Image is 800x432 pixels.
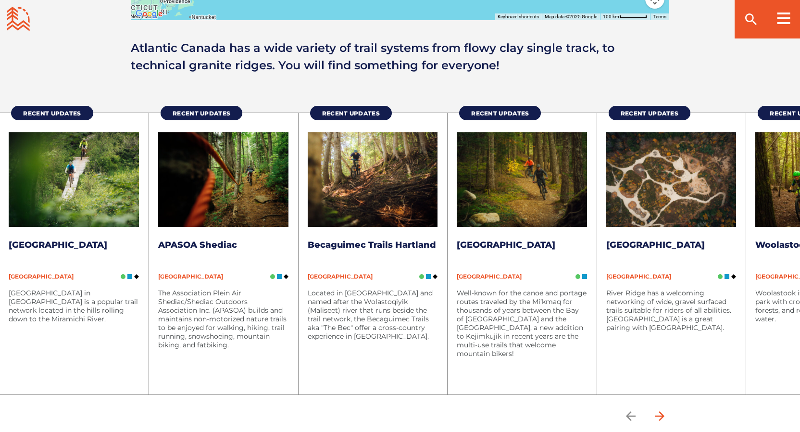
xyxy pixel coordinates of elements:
span: [GEOGRAPHIC_DATA] [158,273,223,280]
span: Recent Updates [23,110,81,117]
span: 100 km [603,14,619,19]
a: Recent Updates [609,106,690,120]
span: Map data ©2025 Google [545,14,597,19]
a: APASOA Shediac [158,240,237,250]
a: Recent Updates [11,106,93,120]
p: [GEOGRAPHIC_DATA] in [GEOGRAPHIC_DATA] is a popular trail network located in the hills rolling do... [9,289,139,323]
img: Blue Square [127,274,132,279]
img: MTB Atlantic Becaguimec Hartland Mountain Biking Trails [308,132,438,227]
img: Green Circle [718,274,723,279]
img: Green Circle [419,274,424,279]
ion-icon: arrow back [624,409,638,423]
img: Green Circle [270,274,275,279]
img: Blue Square [582,274,587,279]
span: [GEOGRAPHIC_DATA] [9,273,74,280]
img: Black Diamond [134,274,139,279]
img: MTB Atlantic APASOA Shediac Trail Network [158,132,288,227]
span: [GEOGRAPHIC_DATA] [606,273,671,280]
p: Well-known for the canoe and portage routes traveled by the Mi’kmaq for thousands of years betwee... [457,289,587,358]
img: River Ridge Common Mountain Bike Trails in New Germany, NS [606,132,737,227]
a: Recent Updates [459,106,541,120]
img: Blue Square [426,274,431,279]
p: Located in [GEOGRAPHIC_DATA] and named after the Wolastoqiyik (Maliseet) river that runs beside t... [308,289,438,341]
span: Recent Updates [173,110,230,117]
ion-icon: arrow forward [652,409,667,423]
a: [GEOGRAPHIC_DATA] [9,240,107,250]
img: Green Circle [121,274,125,279]
button: Map Scale: 100 km per 54 pixels [600,13,650,20]
a: Becaguimec Trails Hartland [308,240,436,250]
p: Atlantic Canada has a wide variety of trail systems from flowy clay single track, to technical gr... [131,39,669,74]
a: Recent Updates [161,106,242,120]
img: Green Circle [575,274,580,279]
img: Blue Square [277,274,282,279]
a: [GEOGRAPHIC_DATA] [457,240,555,250]
img: Black Diamond [433,274,437,279]
a: Open this area in Google Maps (opens a new window) [133,8,165,20]
span: [GEOGRAPHIC_DATA] [308,273,373,280]
a: Terms (opens in new tab) [653,14,666,19]
a: Recent Updates [310,106,392,120]
button: Keyboard shortcuts [498,13,539,20]
img: MTB Atlantic French Fort Cove Miramichi Mountain Biking Trails [9,132,139,227]
p: River Ridge has a welcoming networking of wide, gravel surfaced trails suitable for riders of all... [606,289,737,332]
a: [GEOGRAPHIC_DATA] [606,240,705,250]
span: [GEOGRAPHIC_DATA] [457,273,522,280]
img: Blue Square [725,274,729,279]
span: Recent Updates [322,110,380,117]
img: Google [133,8,165,20]
img: Black Diamond [731,274,736,279]
p: The Association Plein Air Shediac/Shediac Outdoors Association Inc. (APASOA) builds and maintains... [158,289,288,349]
span: Recent Updates [471,110,529,117]
img: Black Diamond [284,274,288,279]
ion-icon: search [743,12,759,27]
span: Recent Updates [621,110,678,117]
